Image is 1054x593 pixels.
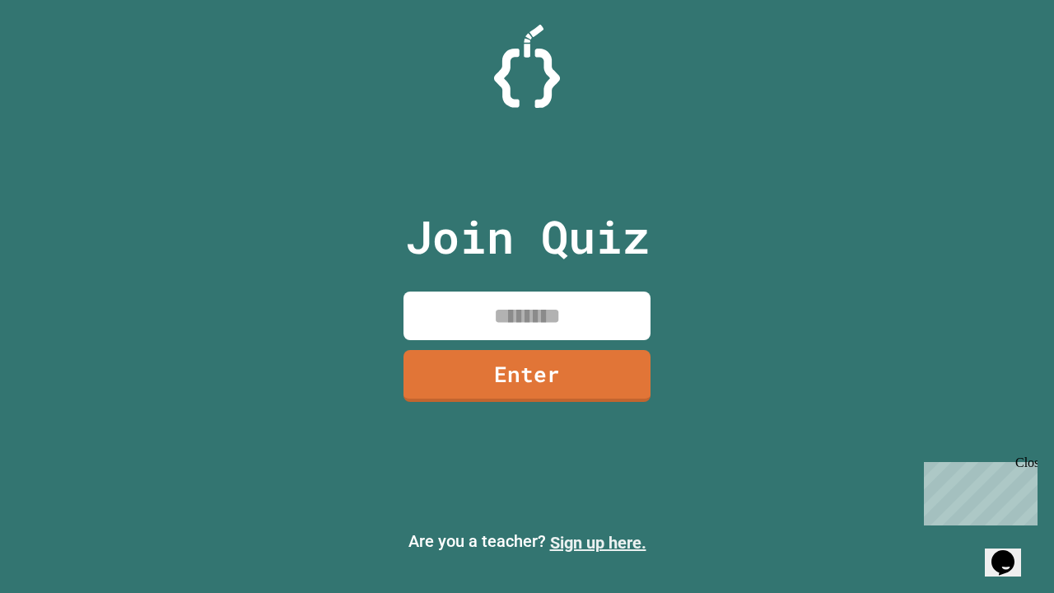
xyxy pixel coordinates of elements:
a: Enter [403,350,651,402]
iframe: chat widget [985,527,1038,577]
div: Chat with us now!Close [7,7,114,105]
iframe: chat widget [917,455,1038,525]
p: Join Quiz [405,203,650,271]
p: Are you a teacher? [13,529,1041,555]
img: Logo.svg [494,25,560,108]
a: Sign up here. [550,533,646,553]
